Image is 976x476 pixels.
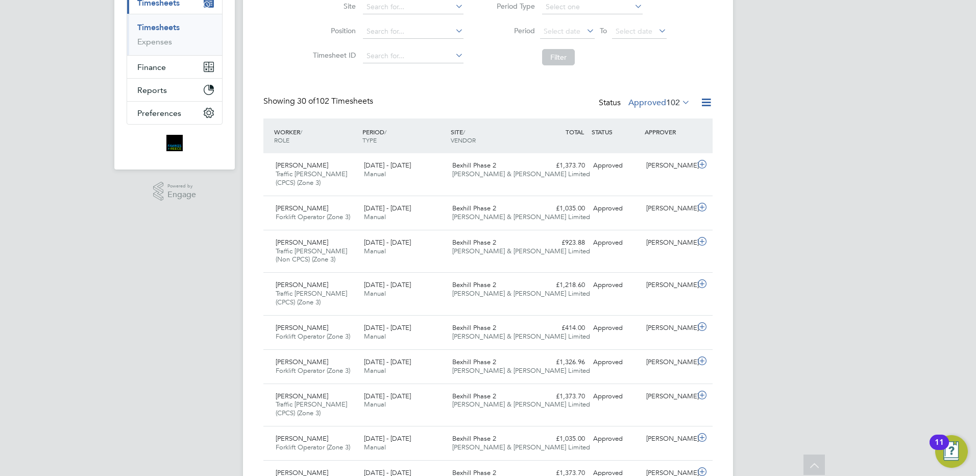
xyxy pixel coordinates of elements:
[642,277,695,294] div: [PERSON_NAME]
[360,123,448,149] div: PERIOD
[536,431,589,447] div: £1,035.00
[536,320,589,337] div: £414.00
[276,238,328,247] span: [PERSON_NAME]
[536,354,589,371] div: £1,326.96
[276,289,347,306] span: Traffic [PERSON_NAME] (CPCS) (Zone 3)
[153,182,197,201] a: Powered byEngage
[137,22,180,32] a: Timesheets
[363,49,463,63] input: Search for...
[935,435,968,468] button: Open Resource Center, 11 new notifications
[536,157,589,174] div: £1,373.70
[597,24,610,37] span: To
[589,431,642,447] div: Approved
[364,289,386,298] span: Manual
[452,280,496,289] span: Bexhill Phase 2
[642,320,695,337] div: [PERSON_NAME]
[536,277,589,294] div: £1,218.60
[452,358,496,366] span: Bexhill Phase 2
[364,323,411,332] span: [DATE] - [DATE]
[452,332,590,341] span: [PERSON_NAME] & [PERSON_NAME] Limited
[137,37,172,46] a: Expenses
[276,332,350,341] span: Forklift Operator (Zone 3)
[364,170,386,178] span: Manual
[274,136,289,144] span: ROLE
[276,434,328,443] span: [PERSON_NAME]
[589,157,642,174] div: Approved
[364,434,411,443] span: [DATE] - [DATE]
[452,443,590,451] span: [PERSON_NAME] & [PERSON_NAME] Limited
[137,62,166,72] span: Finance
[276,170,347,187] span: Traffic [PERSON_NAME] (CPCS) (Zone 3)
[276,161,328,170] span: [PERSON_NAME]
[452,392,496,400] span: Bexhill Phase 2
[364,204,411,212] span: [DATE] - [DATE]
[276,212,350,221] span: Forklift Operator (Zone 3)
[276,323,328,332] span: [PERSON_NAME]
[448,123,536,149] div: SITE
[616,27,652,36] span: Select date
[544,27,580,36] span: Select date
[364,161,411,170] span: [DATE] - [DATE]
[364,400,386,409] span: Manual
[276,280,328,289] span: [PERSON_NAME]
[364,366,386,375] span: Manual
[452,323,496,332] span: Bexhill Phase 2
[489,2,535,11] label: Period Type
[300,128,302,136] span: /
[137,85,167,95] span: Reports
[589,388,642,405] div: Approved
[642,200,695,217] div: [PERSON_NAME]
[935,442,944,456] div: 11
[599,96,692,110] div: Status
[276,392,328,400] span: [PERSON_NAME]
[263,96,375,107] div: Showing
[310,2,356,11] label: Site
[127,135,223,151] a: Go to home page
[364,392,411,400] span: [DATE] - [DATE]
[276,247,347,264] span: Traffic [PERSON_NAME] (Non CPCS) (Zone 3)
[452,400,590,409] span: [PERSON_NAME] & [PERSON_NAME] Limited
[364,358,411,366] span: [DATE] - [DATE]
[452,170,590,178] span: [PERSON_NAME] & [PERSON_NAME] Limited
[364,280,411,289] span: [DATE] - [DATE]
[364,238,411,247] span: [DATE] - [DATE]
[589,234,642,251] div: Approved
[276,400,347,417] span: Traffic [PERSON_NAME] (CPCS) (Zone 3)
[362,136,377,144] span: TYPE
[276,443,350,451] span: Forklift Operator (Zone 3)
[310,51,356,60] label: Timesheet ID
[642,354,695,371] div: [PERSON_NAME]
[566,128,584,136] span: TOTAL
[127,14,222,55] div: Timesheets
[363,25,463,39] input: Search for...
[276,358,328,366] span: [PERSON_NAME]
[384,128,386,136] span: /
[452,238,496,247] span: Bexhill Phase 2
[589,354,642,371] div: Approved
[536,200,589,217] div: £1,035.00
[364,443,386,451] span: Manual
[589,277,642,294] div: Approved
[536,388,589,405] div: £1,373.70
[137,108,181,118] span: Preferences
[536,234,589,251] div: £923.88
[127,56,222,78] button: Finance
[666,98,680,108] span: 102
[542,49,575,65] button: Filter
[642,123,695,141] div: APPROVER
[310,26,356,35] label: Position
[276,366,350,375] span: Forklift Operator (Zone 3)
[452,247,590,255] span: [PERSON_NAME] & [PERSON_NAME] Limited
[364,212,386,221] span: Manual
[642,157,695,174] div: [PERSON_NAME]
[127,102,222,124] button: Preferences
[589,200,642,217] div: Approved
[463,128,465,136] span: /
[167,191,196,199] span: Engage
[452,434,496,443] span: Bexhill Phase 2
[297,96,315,106] span: 30 of
[452,204,496,212] span: Bexhill Phase 2
[452,212,590,221] span: [PERSON_NAME] & [PERSON_NAME] Limited
[642,431,695,447] div: [PERSON_NAME]
[452,366,590,375] span: [PERSON_NAME] & [PERSON_NAME] Limited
